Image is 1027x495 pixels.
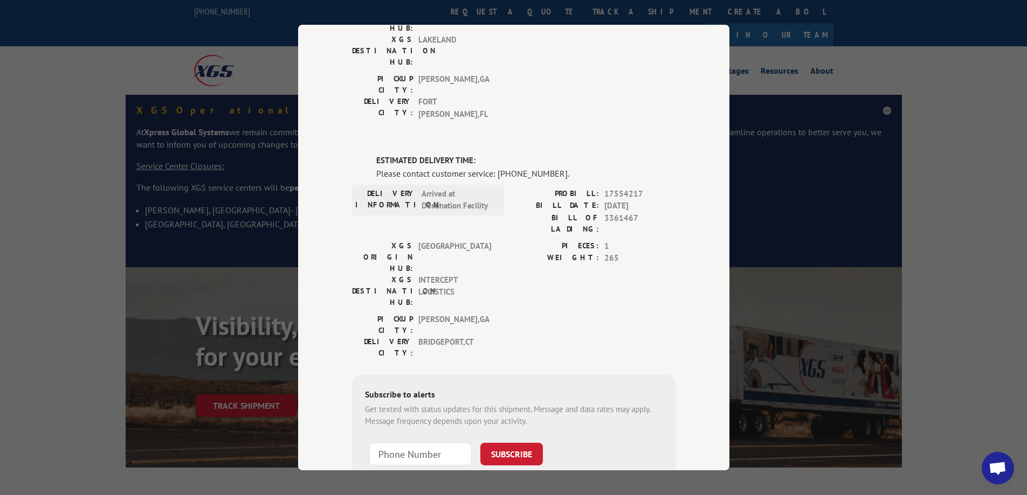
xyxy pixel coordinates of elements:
span: [PERSON_NAME] , GA [418,313,491,336]
span: [GEOGRAPHIC_DATA] [418,240,491,274]
label: PROBILL: [514,188,599,200]
label: DELIVERY INFORMATION: [355,188,416,212]
span: BRIDGEPORT , CT [418,336,491,359]
div: Subscribe to alerts [365,388,663,403]
label: DELIVERY CITY: [352,336,413,359]
button: SUBSCRIBE [480,443,543,465]
span: 1 [604,240,676,253]
a: Open chat [982,452,1014,484]
span: LAKELAND [418,34,491,68]
label: BILL DATE: [514,200,599,212]
label: XGS ORIGIN HUB: [352,240,413,274]
label: XGS DESTINATION HUB: [352,34,413,68]
label: PICKUP CITY: [352,73,413,96]
label: WEIGHT: [514,12,599,25]
label: PIECES: [514,240,599,253]
span: [DATE] [604,200,676,212]
span: [PERSON_NAME] , GA [418,73,491,96]
div: Please contact customer service: [PHONE_NUMBER]. [376,167,676,180]
label: ESTIMATED DELIVERY TIME: [376,155,676,167]
span: Arrived at Destination Facility [422,188,494,212]
div: Get texted with status updates for this shipment. Message and data rates may apply. Message frequ... [365,403,663,428]
input: Phone Number [369,443,472,465]
label: WEIGHT: [514,252,599,264]
span: INTERCEPT LOGISTICS [418,274,491,308]
span: 3361467 [604,212,676,235]
label: PICKUP CITY: [352,313,413,336]
span: FORT [PERSON_NAME] , FL [418,96,491,120]
span: 429 [604,12,676,25]
span: 265 [604,252,676,264]
label: BILL OF LADING: [514,212,599,235]
label: DELIVERY CITY: [352,96,413,120]
span: 17554217 [604,188,676,200]
label: XGS DESTINATION HUB: [352,274,413,308]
